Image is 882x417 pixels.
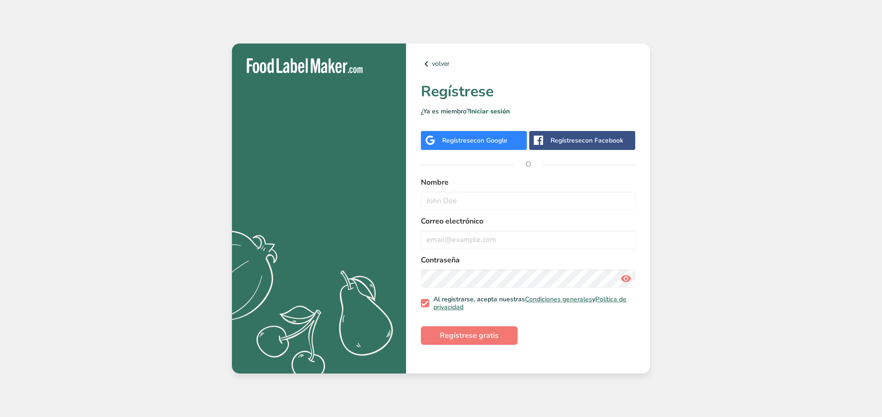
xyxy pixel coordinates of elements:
[514,150,542,178] span: O
[421,230,635,249] input: email@example.com
[247,58,363,74] img: Food Label Maker
[550,136,623,145] div: Regístrese
[421,255,635,266] label: Contraseña
[469,107,510,116] a: Iniciar sesión
[421,216,635,227] label: Correo electrónico
[421,192,635,210] input: John Doe
[421,177,635,188] label: Nombre
[421,58,635,69] a: volver
[525,295,592,304] a: Condiciones generales
[429,295,632,311] span: Al registrarse, acepta nuestras y
[421,81,635,103] h1: Regístrese
[440,330,499,341] span: Regístrese gratis
[582,136,623,145] span: con Facebook
[442,136,507,145] div: Regístrese
[421,326,518,345] button: Regístrese gratis
[421,106,635,116] p: ¿Ya es miembro?
[474,136,507,145] span: con Google
[433,295,626,312] a: Política de privacidad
